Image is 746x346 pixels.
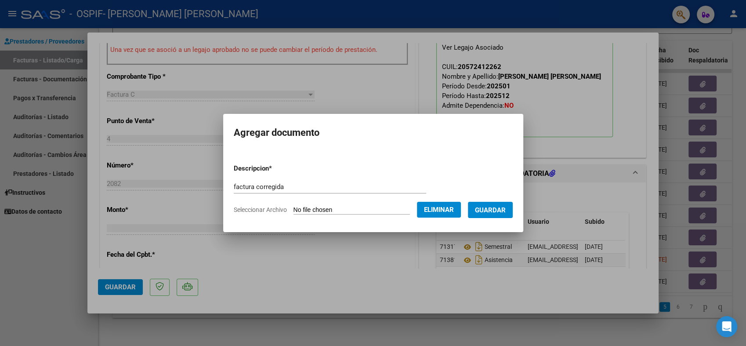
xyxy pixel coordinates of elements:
span: Eliminar [424,206,454,214]
div: Open Intercom Messenger [716,316,737,337]
h2: Agregar documento [234,124,513,141]
span: Guardar [475,206,506,214]
button: Guardar [468,202,513,218]
p: Descripcion [234,164,318,174]
button: Eliminar [417,202,461,218]
span: Seleccionar Archivo [234,206,287,213]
